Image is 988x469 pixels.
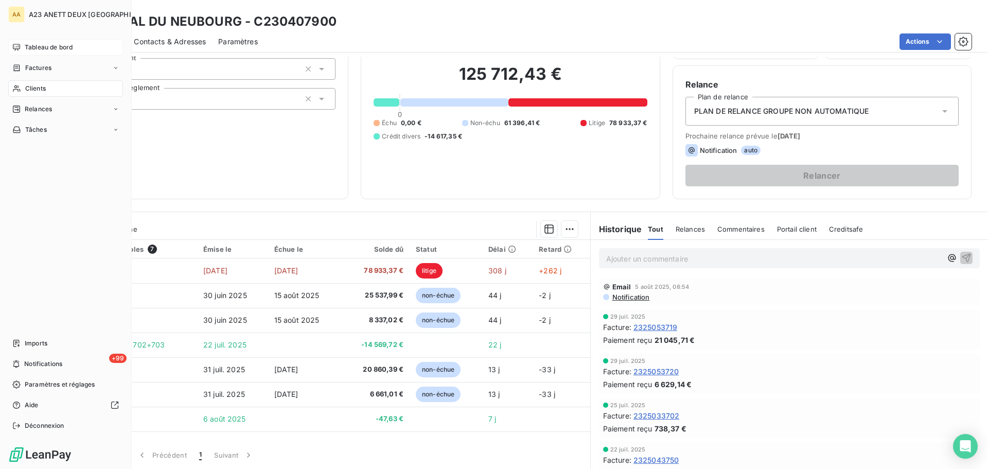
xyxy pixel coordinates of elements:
[488,390,500,398] span: 13 j
[777,225,817,233] span: Portail client
[635,284,689,290] span: 5 août 2025, 08:54
[416,387,461,402] span: non-échue
[416,312,461,328] span: non-échue
[29,10,159,19] span: A23 ANETT DEUX [GEOGRAPHIC_DATA]
[603,423,652,434] span: Paiement reçu
[648,225,663,233] span: Tout
[589,118,605,128] span: Litige
[539,316,551,324] span: -2 j
[203,316,247,324] span: 30 juin 2025
[382,132,420,141] span: Crédit divers
[610,446,646,453] span: 22 juil. 2025
[685,78,959,91] h6: Relance
[203,414,246,423] span: 6 août 2025
[416,263,443,279] span: litige
[203,390,245,398] span: 31 juil. 2025
[148,245,157,254] span: 7
[612,283,631,291] span: Email
[610,402,646,408] span: 25 juil. 2025
[700,146,737,154] span: Notification
[203,245,262,253] div: Émise le
[416,362,461,377] span: non-échue
[488,316,502,324] span: 44 j
[829,225,863,233] span: Creditsafe
[25,63,51,73] span: Factures
[488,340,502,349] span: 22 j
[347,364,403,375] span: 20 860,39 €
[347,290,403,301] span: 25 537,99 €
[374,64,647,95] h2: 125 712,43 €
[591,223,642,235] h6: Historique
[603,335,652,345] span: Paiement reçu
[504,118,540,128] span: 61 396,41 €
[416,288,461,303] span: non-échue
[741,146,761,155] span: auto
[603,410,631,421] span: Facture :
[539,291,551,300] span: -2 j
[274,291,320,300] span: 15 août 2025
[109,354,127,363] span: +99
[91,12,337,31] h3: HOPITAL DU NEUBOURG - C230407900
[79,245,190,254] div: Pièces comptables
[347,266,403,276] span: 78 933,37 €
[8,397,123,413] a: Aide
[539,390,555,398] span: -33 j
[274,245,335,253] div: Échue le
[8,80,123,97] a: Clients
[25,421,64,430] span: Déconnexion
[425,132,462,141] span: -14 617,35 €
[470,118,500,128] span: Non-échu
[347,245,403,253] div: Solde dû
[25,125,47,134] span: Tâches
[633,455,679,465] span: 2325043750
[685,132,959,140] span: Prochaine relance prévue le
[25,380,95,389] span: Paramètres et réglages
[633,322,678,333] span: 2325053719
[8,446,72,463] img: Logo LeanPay
[610,358,646,364] span: 29 juil. 2025
[416,245,476,253] div: Statut
[694,106,869,116] span: PLAN DE RELANCE GROUPE NON AUTOMATIQUE
[603,379,652,390] span: Paiement reçu
[134,37,206,47] span: Contacts & Adresses
[25,84,46,93] span: Clients
[401,118,421,128] span: 0,00 €
[8,6,25,23] div: AA
[8,101,123,117] a: Relances
[25,43,73,52] span: Tableau de bord
[274,316,320,324] span: 15 août 2025
[685,165,959,186] button: Relancer
[8,121,123,138] a: Tâches
[633,366,679,377] span: 2325053720
[274,266,298,275] span: [DATE]
[611,293,650,301] span: Notification
[203,266,227,275] span: [DATE]
[193,444,208,466] button: 1
[24,359,62,369] span: Notifications
[603,455,631,465] span: Facture :
[131,444,193,466] button: Précédent
[8,39,123,56] a: Tableau de bord
[655,423,686,434] span: 738,37 €
[8,60,123,76] a: Factures
[8,335,123,352] a: Imports
[899,33,951,50] button: Actions
[274,390,298,398] span: [DATE]
[603,366,631,377] span: Facture :
[655,335,695,345] span: 21 045,71 €
[778,132,801,140] span: [DATE]
[8,376,123,393] a: Paramètres et réglages
[25,401,39,410] span: Aide
[208,444,260,466] button: Suivant
[203,291,247,300] span: 30 juin 2025
[488,414,496,423] span: 7 j
[25,339,47,348] span: Imports
[539,365,555,374] span: -33 j
[203,365,245,374] span: 31 juil. 2025
[539,245,584,253] div: Retard
[218,37,258,47] span: Paramètres
[488,266,506,275] span: 308 j
[347,414,403,424] span: -47,63 €
[382,118,397,128] span: Échu
[274,365,298,374] span: [DATE]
